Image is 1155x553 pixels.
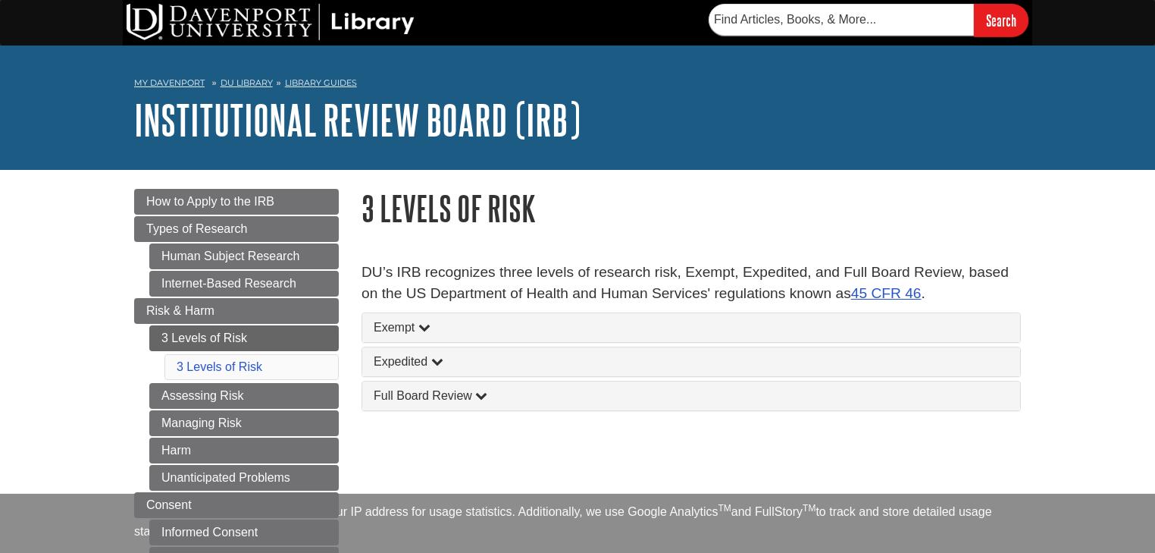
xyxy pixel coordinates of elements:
a: Consent [134,492,339,518]
a: 3 Levels of Risk [149,325,339,351]
span: How to Apply to the IRB [146,195,274,208]
a: Library Guides [285,77,357,88]
a: Internet-Based Research [149,271,339,297]
a: Institutional Review Board (IRB) [134,96,581,143]
input: Find Articles, Books, & More... [709,4,974,36]
a: Risk & Harm [134,298,339,324]
sup: TM [803,503,815,514]
img: DU Library [127,4,415,40]
span: Risk & Harm [146,304,214,317]
a: Exempt [374,321,1009,335]
nav: breadcrumb [134,73,1021,97]
a: How to Apply to the IRB [134,189,339,215]
a: Harm [149,438,339,463]
p: DU’s IRB recognizes three levels of research risk, Exempt, Expedited, and Full Board Review, base... [362,262,1021,306]
a: 45 CFR 46 [851,285,922,301]
span: Full Board Review [374,389,472,402]
span: Exempt [374,321,415,334]
a: DU Library [221,77,273,88]
a: My Davenport [134,77,205,90]
span: Expedited [374,355,427,368]
a: 3 Levels of Risk [177,360,262,373]
div: This site uses cookies and records your IP address for usage statistics. Additionally, we use Goo... [134,503,1021,544]
a: Types of Research [134,216,339,242]
a: Unanticipated Problems [149,465,339,491]
a: Managing Risk [149,410,339,436]
h1: 3 Levels of Risk [362,189,1021,228]
span: Types of Research [146,222,247,235]
a: Human Subject Research [149,244,339,269]
form: Searches DU Library's articles, books, and more [709,4,1028,36]
span: Consent [146,498,192,511]
a: Full Board Review [374,389,1009,403]
sup: TM [718,503,731,514]
input: Search [974,4,1028,36]
a: Informed Consent [149,520,339,545]
a: Expedited [374,355,1009,369]
a: Assessing Risk [149,383,339,409]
